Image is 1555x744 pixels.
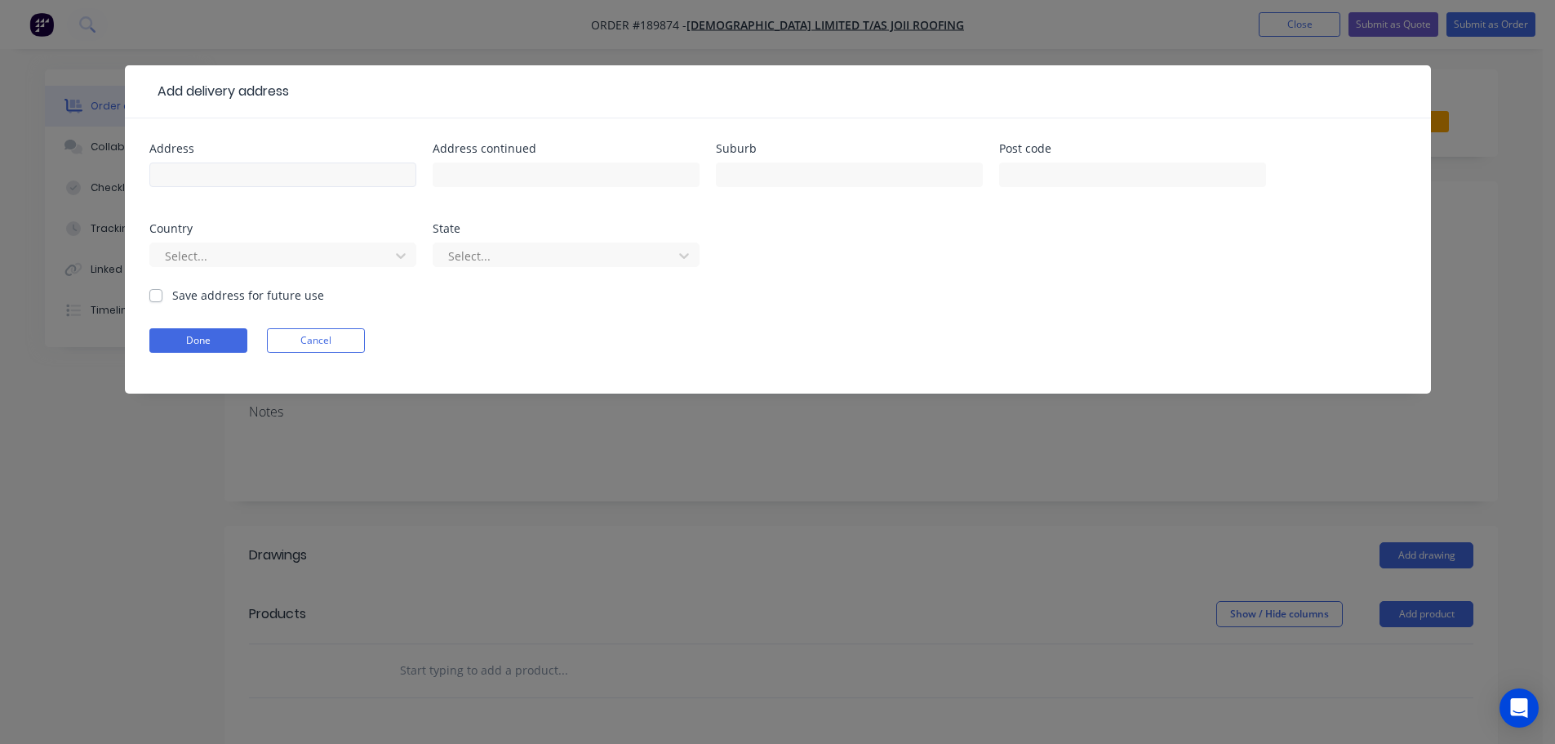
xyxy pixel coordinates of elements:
div: State [433,223,700,234]
div: Add delivery address [149,82,289,101]
div: Open Intercom Messenger [1499,688,1539,728]
div: Country [149,223,416,234]
div: Address [149,143,416,154]
button: Done [149,328,247,353]
label: Save address for future use [172,287,324,304]
div: Post code [999,143,1266,154]
button: Cancel [267,328,365,353]
div: Suburb [716,143,983,154]
div: Address continued [433,143,700,154]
